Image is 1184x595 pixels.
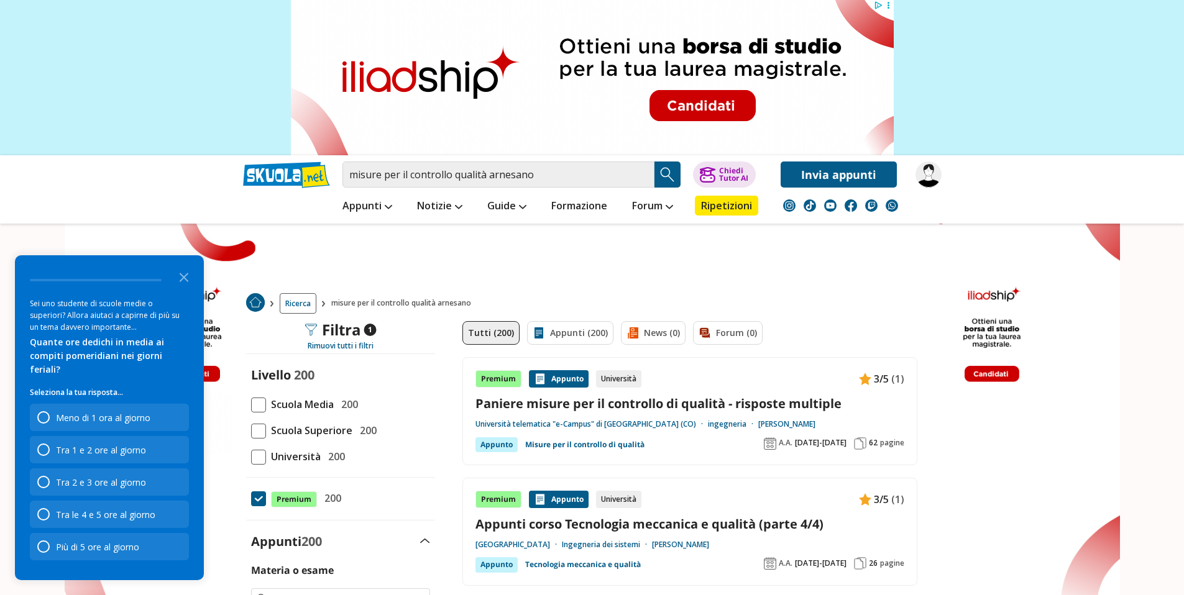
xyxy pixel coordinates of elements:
[859,493,871,506] img: Appunti contenuto
[693,161,756,188] button: ChiediTutor AI
[323,448,345,465] span: 200
[56,509,155,520] div: Tra le 4 e 5 ore al giorno
[548,196,610,218] a: Formazione
[534,493,546,506] img: Appunti contenuto
[475,395,904,412] a: Paniere misure per il controllo di qualità - risposte multiple
[854,557,866,570] img: Pagine
[56,412,150,424] div: Meno di 1 ora al giorno
[30,501,189,528] div: Tra le 4 e 5 ore al giorno
[266,396,334,412] span: Scuola Media
[527,321,613,345] a: Appunti (200)
[56,444,146,456] div: Tra 1 e 2 ore al giorno
[859,373,871,385] img: Appunti contenuto
[880,438,904,448] span: pagine
[336,396,358,412] span: 200
[339,196,395,218] a: Appunti
[30,404,189,431] div: Meno di 1 ora al giorno
[533,327,545,339] img: Appunti filtro contenuto
[266,448,321,465] span: Università
[305,324,317,336] img: Filtra filtri mobile
[874,371,889,387] span: 3/5
[414,196,466,218] a: Notizie
[719,167,748,182] div: Chiedi Tutor AI
[266,422,352,438] span: Scuola Superiore
[658,165,677,184] img: Cerca appunti, riassunti o versioni
[251,366,291,383] label: Livello
[56,476,146,488] div: Tra 2 e 3 ore al giorno
[880,558,904,568] span: pagine
[420,538,430,543] img: Apri e chiudi sezione
[916,161,942,188] img: MRiccardo97
[56,541,139,553] div: Più di 5 ore al giorno
[854,437,866,450] img: Pagine
[695,196,758,216] a: Ripetizioni
[596,370,641,388] div: Università
[271,491,317,507] span: Premium
[629,196,676,218] a: Forum
[246,293,265,312] img: Home
[869,558,878,568] span: 26
[795,558,847,568] span: [DATE]-[DATE]
[824,199,837,212] img: youtube
[30,297,189,333] div: Sei uno studente di scuole medie o superiori? Allora aiutaci a capirne di più su un tema davvero ...
[484,196,530,218] a: Guide
[280,293,316,314] a: Ricerca
[804,199,816,212] img: tiktok
[783,199,796,212] img: instagram
[475,437,518,452] div: Appunto
[475,419,708,429] a: Università telematica "e-Campus" di [GEOGRAPHIC_DATA] (CO)
[525,437,645,452] a: Misure per il controllo di qualità
[342,161,654,188] input: Cerca appunti, riassunti o versioni
[305,321,376,338] div: Filtra
[172,264,196,289] button: Close the survey
[251,563,334,577] label: Materia o esame
[886,199,898,212] img: WhatsApp
[475,540,562,550] a: [GEOGRAPHIC_DATA]
[529,491,589,508] div: Appunto
[764,437,776,450] img: Anno accademico
[475,557,518,572] div: Appunto
[30,436,189,463] div: Tra 1 e 2 ore al giorno
[355,422,377,438] span: 200
[30,468,189,496] div: Tra 2 e 3 ore al giorno
[246,293,265,314] a: Home
[795,438,847,448] span: [DATE]-[DATE]
[475,370,521,388] div: Premium
[15,255,204,580] div: Survey
[891,491,904,507] span: (1)
[779,558,792,568] span: A.A.
[596,491,641,508] div: Università
[779,438,792,448] span: A.A.
[708,419,758,429] a: ingegneria
[652,540,709,550] a: [PERSON_NAME]
[475,516,904,532] a: Appunti corso Tecnologia meccanica e qualità (parte 4/4)
[364,324,376,336] span: 1
[30,533,189,560] div: Più di 5 ore al giorno
[534,373,546,385] img: Appunti contenuto
[251,533,322,550] label: Appunti
[764,557,776,570] img: Anno accademico
[462,321,520,345] a: Tutti (200)
[891,371,904,387] span: (1)
[869,438,878,448] span: 62
[562,540,652,550] a: Ingegneria dei sistemi
[301,533,322,550] span: 200
[475,491,521,508] div: Premium
[654,161,681,188] button: Search Button
[30,386,189,399] p: Seleziona la tua risposta...
[529,370,589,388] div: Appunto
[319,490,341,506] span: 200
[874,491,889,507] span: 3/5
[865,199,878,212] img: twitch
[845,199,857,212] img: facebook
[294,366,314,383] span: 200
[525,557,641,572] a: Tecnologia meccanica e qualità
[781,161,897,188] a: Invia appunti
[331,293,476,314] span: misure per il controllo qualità arnesano
[758,419,815,429] a: [PERSON_NAME]
[246,341,435,351] div: Rimuovi tutti i filtri
[30,335,189,376] div: Quante ore dedichi in media ai compiti pomeridiani nei giorni feriali?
